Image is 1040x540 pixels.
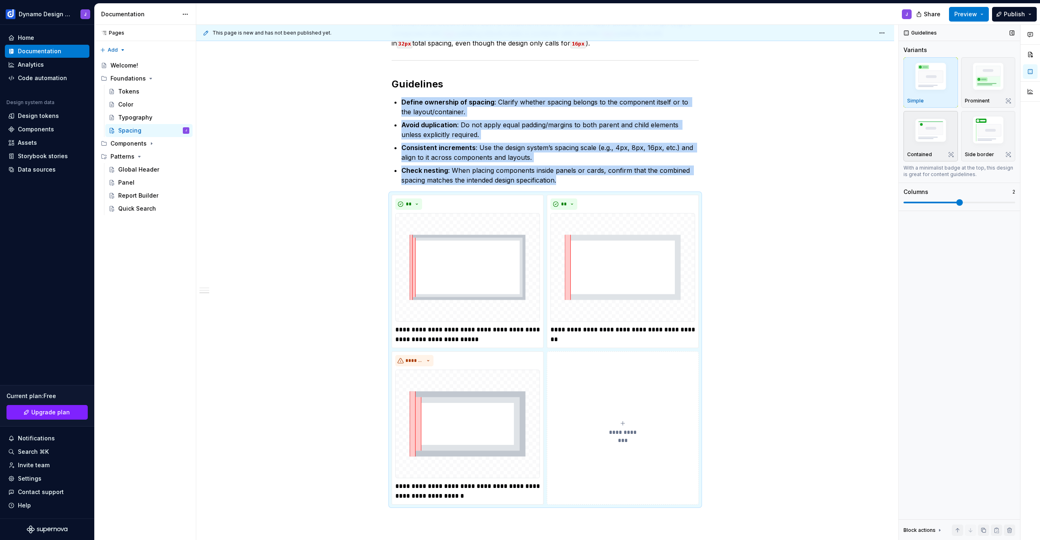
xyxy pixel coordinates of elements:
[110,152,134,161] div: Patterns
[5,486,89,499] button: Contact support
[105,202,193,215] a: Quick Search
[401,120,699,139] p: : Do not apply equal padding/margins to both parent and child elements unless explicitly required.
[395,370,540,478] img: 5ed36ef2-893e-4ff8-ac33-fb6c45d07fc9.svg
[18,165,56,174] div: Data sources
[965,151,994,158] p: Side border
[5,163,89,176] a: Data sources
[401,165,699,185] p: : When placing components inside panels or cards, confirm that the combined spacing matches the i...
[27,525,67,533] svg: Supernova Logo
[5,72,89,85] a: Code automation
[105,85,193,98] a: Tokens
[907,98,924,104] p: Simple
[903,111,958,161] button: placeholderContained
[924,10,940,18] span: Share
[18,112,59,120] div: Design tokens
[18,488,64,496] div: Contact support
[5,459,89,472] a: Invite team
[550,213,695,322] img: f20f057d-6687-410f-93ad-c6317b26db01.svg
[18,61,44,69] div: Analytics
[903,46,927,54] div: Variants
[1012,189,1015,195] p: 2
[97,30,124,36] div: Pages
[84,11,87,17] div: J
[18,74,67,82] div: Code automation
[965,60,1012,96] img: placeholder
[118,179,134,187] div: Panel
[5,150,89,163] a: Storybook stories
[6,405,88,420] a: Upgrade plan
[5,31,89,44] a: Home
[992,7,1037,22] button: Publish
[105,111,193,124] a: Typography
[105,163,193,176] a: Global Header
[5,499,89,512] button: Help
[5,123,89,136] a: Components
[31,408,70,416] span: Upgrade plan
[97,72,193,85] div: Foundations
[118,87,139,96] div: Tokens
[961,57,1016,108] button: placeholderProminent
[110,61,138,70] div: Welcome!
[118,100,133,109] div: Color
[18,434,55,442] div: Notifications
[6,9,15,19] img: c5f292b4-1c74-4827-b374-41971f8eb7d9.png
[5,58,89,71] a: Analytics
[1004,10,1025,18] span: Publish
[6,392,88,400] div: Current plan : Free
[118,126,141,135] div: Spacing
[965,114,1012,149] img: placeholder
[5,472,89,485] a: Settings
[110,74,146,83] div: Foundations
[18,461,50,469] div: Invite team
[570,39,586,48] code: 16px
[907,115,954,147] img: placeholder
[903,57,958,108] button: placeholderSimple
[401,121,457,129] strong: Avoid duplication
[101,10,178,18] div: Documentation
[97,44,128,56] button: Add
[118,165,159,174] div: Global Header
[907,60,954,96] img: placeholder
[97,59,193,215] div: Page tree
[965,98,990,104] p: Prominent
[401,166,448,174] strong: Check nesting
[118,205,156,213] div: Quick Search
[401,143,699,162] p: : Use the design system’s spacing scale (e.g., 4px, 8px, 16px, etc.) and align to it across compo...
[118,192,158,200] div: Report Builder
[105,124,193,137] a: SpacingJ
[18,448,49,456] div: Search ⌘K
[6,99,54,106] div: Design system data
[97,59,193,72] a: Welcome!
[5,109,89,122] a: Design tokens
[397,39,412,48] code: 32px
[185,126,187,135] div: J
[97,137,193,150] div: Components
[5,432,89,445] button: Notifications
[212,30,331,36] span: This page is new and has not been published yet.
[18,139,37,147] div: Assets
[907,151,932,158] p: Contained
[961,111,1016,161] button: placeholderSide border
[110,139,147,148] div: Components
[18,34,34,42] div: Home
[912,7,946,22] button: Share
[97,150,193,163] div: Patterns
[903,165,1015,178] div: With a minimalist badge at the top, this design is great for content guidelines.
[392,78,699,91] h2: Guidelines
[18,47,61,55] div: Documentation
[105,176,193,189] a: Panel
[906,11,908,17] div: J
[18,125,54,133] div: Components
[903,188,928,196] div: Columns
[5,45,89,58] a: Documentation
[18,475,41,483] div: Settings
[105,98,193,111] a: Color
[19,10,71,18] div: Dynamo Design System
[401,97,699,117] p: : Clarify whether spacing belongs to the component itself or to the layout/container.
[395,213,540,322] img: ee02919a-ea5d-467a-88cf-3cef3a9e57cf.svg
[18,501,31,510] div: Help
[401,144,476,152] strong: Consistent increments
[118,113,152,122] div: Typography
[2,5,93,23] button: Dynamo Design SystemJ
